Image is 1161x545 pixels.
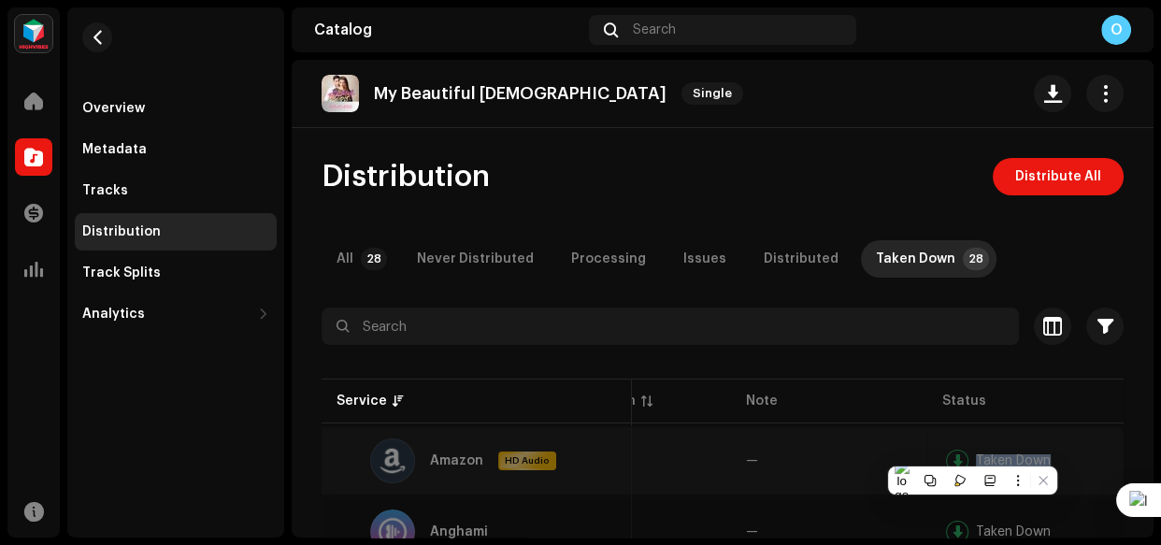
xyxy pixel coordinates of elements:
[976,454,1051,467] div: Taken Down
[82,183,128,198] div: Tracks
[82,265,161,280] div: Track Splits
[337,392,387,410] div: Service
[417,240,534,278] div: Never Distributed
[322,308,1019,345] input: Search
[75,131,277,168] re-m-nav-item: Metadata
[337,240,353,278] div: All
[876,240,955,278] div: Taken Down
[322,75,359,112] img: bc532011-ed83-42cd-8697-28dbe1045838
[746,454,758,467] re-a-table-badge: —
[82,101,145,116] div: Overview
[430,525,488,538] div: Anghami
[430,454,483,467] div: Amazon
[1101,15,1131,45] div: O
[1015,158,1101,195] span: Distribute All
[993,158,1124,195] button: Distribute All
[681,82,743,105] span: Single
[15,15,52,52] img: feab3aad-9b62-475c-8caf-26f15a9573ee
[963,248,989,270] p-badge: 28
[976,525,1051,538] div: Taken Down
[361,248,387,270] p-badge: 28
[746,525,758,538] re-a-table-badge: —
[322,158,490,195] span: Distribution
[374,84,666,104] p: My Beautiful [DEMOGRAPHIC_DATA]
[500,454,554,467] span: HD Audio
[75,172,277,209] re-m-nav-item: Tracks
[633,22,676,37] span: Search
[82,142,147,157] div: Metadata
[683,240,726,278] div: Issues
[75,90,277,127] re-m-nav-item: Overview
[82,224,161,239] div: Distribution
[314,22,581,37] div: Catalog
[82,307,145,322] div: Analytics
[764,240,838,278] div: Distributed
[75,213,277,251] re-m-nav-item: Distribution
[571,240,646,278] div: Processing
[75,254,277,292] re-m-nav-item: Track Splits
[75,295,277,333] re-m-nav-dropdown: Analytics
